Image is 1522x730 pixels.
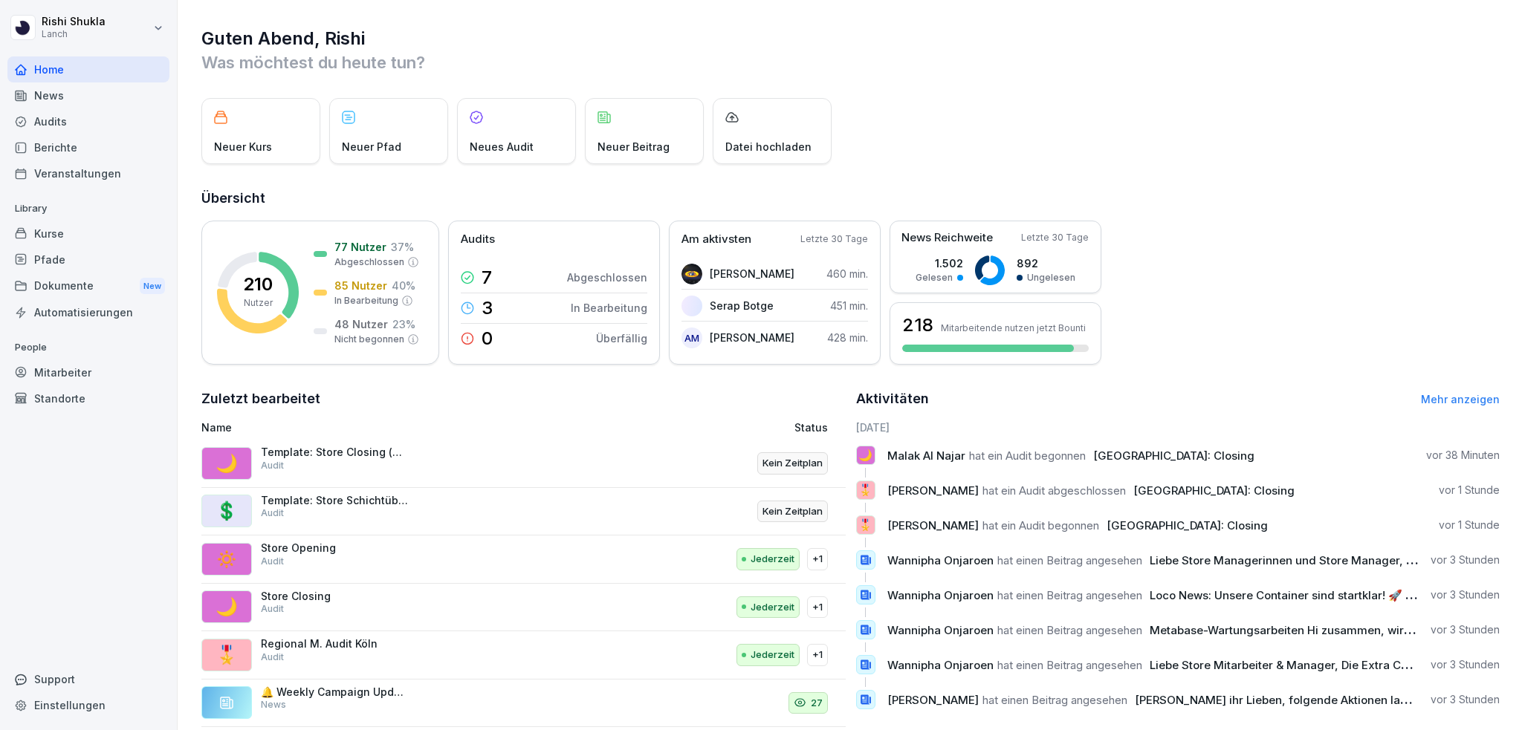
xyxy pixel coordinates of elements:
p: +1 [812,600,823,615]
a: 💲Template: Store SchichtübergabeAuditKein Zeitplan [201,488,846,536]
a: Veranstaltungen [7,160,169,186]
p: +1 [812,552,823,567]
span: [GEOGRAPHIC_DATA]: Closing [1107,518,1268,532]
p: News Reichweite [901,229,993,247]
a: Berichte [7,134,169,160]
p: vor 3 Stunden [1431,657,1500,672]
p: vor 3 Stunden [1431,622,1500,637]
p: Audit [261,459,284,472]
p: Abgeschlossen [334,255,404,269]
p: Was möchtest du heute tun? [201,50,1500,74]
span: Wannipha Onjaroen [887,658,994,672]
p: Am aktivsten [681,231,751,248]
p: 23 % [392,316,415,332]
p: 210 [243,276,273,293]
p: Jederzeit [751,600,794,615]
div: Audits [7,108,169,134]
p: 7 [482,269,492,287]
div: Standorte [7,385,169,411]
img: g4w5x5mlkjus3ukx1xap2hc0.png [681,264,702,284]
p: Nutzer [244,296,273,310]
div: AM [681,327,702,348]
p: 892 [1017,255,1075,271]
span: hat ein Audit abgeschlossen [982,483,1126,498]
div: Kurse [7,221,169,247]
span: [PERSON_NAME] [887,693,979,707]
p: Template: Store Schichtübergabe [261,494,409,507]
p: News [261,698,286,711]
p: Template: Store Closing (morning cleaning) [261,446,409,459]
a: 🎖️Regional M. Audit KölnAuditJederzeit+1 [201,631,846,680]
p: Status [794,420,828,435]
p: Mitarbeitende nutzen jetzt Bounti [941,322,1086,333]
span: [PERSON_NAME] [887,518,979,532]
p: vor 1 Stunde [1439,518,1500,532]
p: Audits [461,231,495,248]
p: Rishi Shukla [42,16,106,28]
a: Home [7,56,169,82]
p: Neuer Kurs [214,139,272,154]
p: 🌙 [216,593,238,620]
a: Mehr anzeigen [1421,393,1500,405]
p: 🎖️ [216,642,238,668]
p: 77 Nutzer [334,239,386,255]
p: 40 % [392,278,415,293]
a: Automatisierungen [7,299,169,325]
p: Überfällig [596,330,647,346]
p: 460 min. [826,266,868,281]
p: 0 [482,330,493,348]
a: Einstellungen [7,692,169,718]
p: Store Closing [261,590,409,603]
a: 🌙Template: Store Closing (morning cleaning)AuditKein Zeitplan [201,440,846,488]
div: New [140,278,165,295]
span: hat einen Beitrag angesehen [997,658,1142,672]
p: Neuer Beitrag [598,139,670,154]
h2: Übersicht [201,188,1500,209]
p: Audit [261,651,284,664]
h6: [DATE] [856,420,1500,435]
p: vor 3 Stunden [1431,587,1500,602]
span: hat einen Beitrag angesehen [997,588,1142,602]
a: 🌙Store ClosingAuditJederzeit+1 [201,584,846,632]
span: hat ein Audit begonnen [969,449,1086,463]
p: Audit [261,602,284,616]
img: fgodp68hp0emq4hpgfcp6x9z.png [681,296,702,316]
span: hat einen Beitrag angesehen [997,553,1142,567]
a: Pfade [7,247,169,273]
div: Support [7,666,169,692]
p: Lanch [42,29,106,39]
a: News [7,82,169,108]
p: 💲 [216,498,238,524]
p: In Bearbeitung [571,300,647,316]
span: hat ein Audit begonnen [982,518,1099,532]
p: Kein Zeitplan [762,456,823,471]
p: Library [7,197,169,221]
p: Datei hochladen [725,139,812,154]
div: Dokumente [7,273,169,300]
p: 428 min. [827,330,868,345]
span: Wannipha Onjaroen [887,588,994,602]
span: Malak Al Najar [887,449,965,463]
span: [PERSON_NAME] [887,483,979,498]
span: [GEOGRAPHIC_DATA]: Closing [1133,483,1295,498]
p: 🎖️ [858,480,872,501]
p: 🔅 [216,546,238,573]
p: 3 [482,299,493,317]
p: Abgeschlossen [567,270,647,285]
h3: 218 [902,313,933,338]
span: [GEOGRAPHIC_DATA]: Closing [1093,449,1254,463]
a: Mitarbeiter [7,359,169,385]
h1: Guten Abend, Rishi [201,27,1500,50]
p: Letzte 30 Tage [800,232,868,246]
p: [PERSON_NAME] [710,266,794,281]
h2: Zuletzt bearbeitet [201,388,846,409]
p: [PERSON_NAME] [710,330,794,345]
a: DokumenteNew [7,273,169,300]
p: Neuer Pfad [342,139,401,154]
